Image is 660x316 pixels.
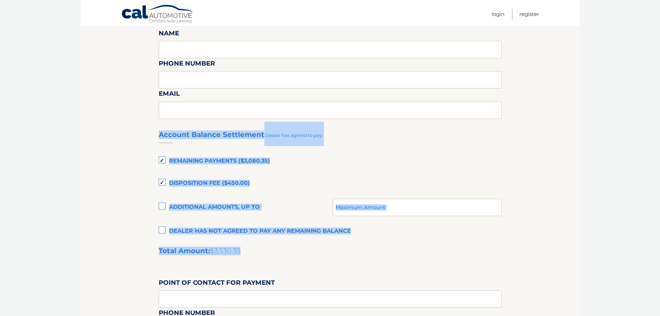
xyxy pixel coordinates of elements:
span: $3,530.35 [210,247,240,255]
label: Name [159,28,179,41]
label: Dealer has not agreed to pay any remaining balance [159,224,502,238]
h2: Total Amount: [159,247,502,255]
label: Email [159,88,180,101]
input: Maximum Amount [333,199,501,216]
span: Dealer has agreed to pay: [265,133,323,138]
a: Register [519,8,539,20]
label: Disposition Fee ($450.00) [159,177,502,190]
a: Cal Automotive [121,5,194,25]
label: Phone Number [159,58,215,71]
a: Login [492,8,504,20]
label: Point of Contact for Payment [159,277,275,290]
label: Additional amounts, up to [159,200,333,214]
label: Remaining Payments ($3,080.35) [159,154,502,168]
h3: Account Balance Settlement [159,130,264,139]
